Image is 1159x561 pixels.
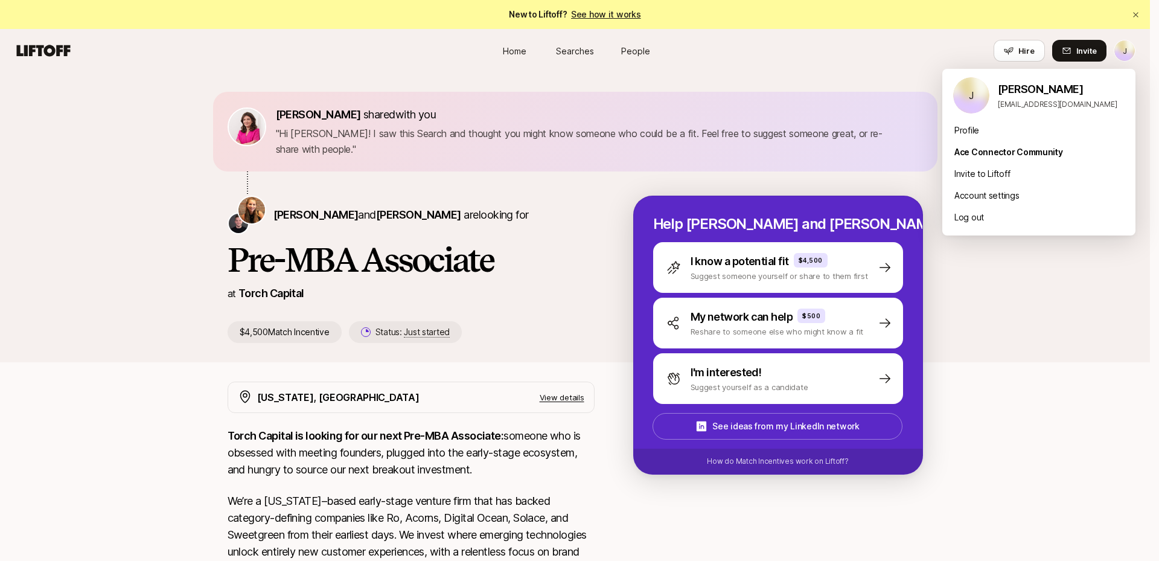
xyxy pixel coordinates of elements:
[969,88,974,103] p: J
[942,207,1135,228] div: Log out
[942,185,1135,207] div: Account settings
[942,120,1135,141] div: Profile
[942,163,1135,185] div: Invite to Liftoff
[998,99,1126,110] p: [EMAIL_ADDRESS][DOMAIN_NAME]
[942,141,1135,163] div: Ace Connector Community
[998,81,1126,98] p: [PERSON_NAME]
